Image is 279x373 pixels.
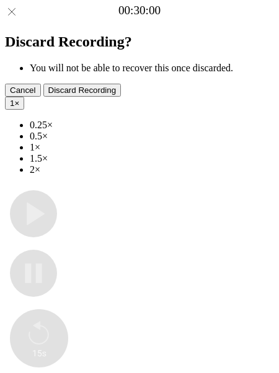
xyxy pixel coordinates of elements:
[30,131,274,142] li: 0.5×
[5,33,274,50] h2: Discard Recording?
[5,84,41,97] button: Cancel
[30,63,274,74] li: You will not be able to recover this once discarded.
[30,120,274,131] li: 0.25×
[30,164,274,175] li: 2×
[118,4,161,17] a: 00:30:00
[10,99,14,108] span: 1
[30,153,274,164] li: 1.5×
[5,97,24,110] button: 1×
[30,142,274,153] li: 1×
[43,84,122,97] button: Discard Recording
